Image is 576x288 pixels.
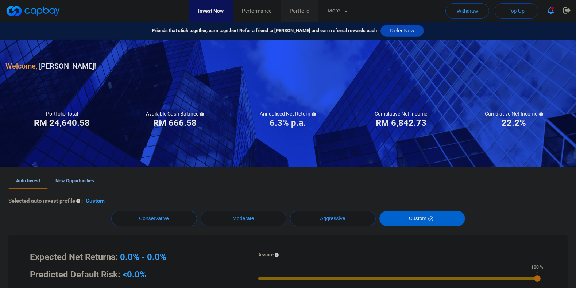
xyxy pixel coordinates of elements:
[242,7,271,15] span: Performance
[30,251,239,263] h3: Expected Net Returns:
[55,178,94,183] span: New Opportunities
[34,117,90,129] h3: RM 24,640.58
[30,269,239,280] h3: Predicted Default Risk:
[258,251,274,259] p: Assure
[16,178,40,183] span: Auto Invest
[146,110,204,117] h5: Available Cash Balance
[86,196,105,205] p: Custom
[260,110,316,117] h5: Annualised Net Return
[290,7,309,15] span: Portfolio
[502,117,526,129] h3: 22.2%
[81,196,83,205] p: :
[376,117,426,129] h3: RM 6,842.73
[380,25,424,37] button: Refer Now
[495,3,538,19] button: Top Up
[485,110,543,117] h5: Cumulative Net Income
[509,7,525,15] span: Top Up
[120,252,166,262] span: 0.0% - 0.0%
[152,27,377,35] span: Friends that stick together, earn together! Refer a friend to [PERSON_NAME] and earn referral rew...
[5,62,37,70] span: Welcome,
[270,117,306,129] h3: 6.3% p.a.
[8,196,75,205] p: Selected auto invest profile
[123,269,146,280] span: <0.0%
[530,262,545,272] span: 100 %
[46,110,78,117] h5: Portfolio Total
[445,3,489,19] button: Withdraw
[379,211,465,226] button: Custom
[5,60,96,72] h3: [PERSON_NAME] !
[375,110,427,117] h5: Cumulative Net Income
[111,211,197,226] button: Conservative
[290,211,376,226] button: Aggressive
[153,117,197,129] h3: RM 666.58
[201,211,286,226] button: Moderate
